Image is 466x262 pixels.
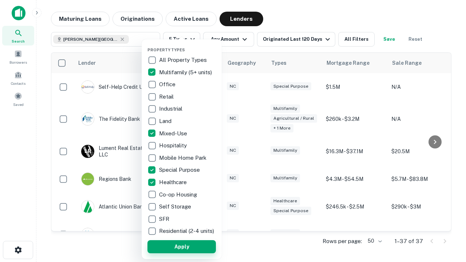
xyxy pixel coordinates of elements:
[159,178,188,187] p: Healthcare
[147,240,216,253] button: Apply
[159,68,213,77] p: Multifamily (5+ units)
[159,92,175,101] p: Retail
[159,154,208,162] p: Mobile Home Park
[159,190,198,199] p: Co-op Housing
[159,141,188,150] p: Hospitality
[430,204,466,239] iframe: Chat Widget
[159,117,173,126] p: Land
[159,129,189,138] p: Mixed-Use
[159,166,201,174] p: Special Purpose
[159,215,171,223] p: SFR
[159,56,208,64] p: All Property Types
[159,202,193,211] p: Self Storage
[147,48,185,52] span: Property Types
[159,104,184,113] p: Industrial
[159,227,216,235] p: Residential (2-4 units)
[159,80,177,89] p: Office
